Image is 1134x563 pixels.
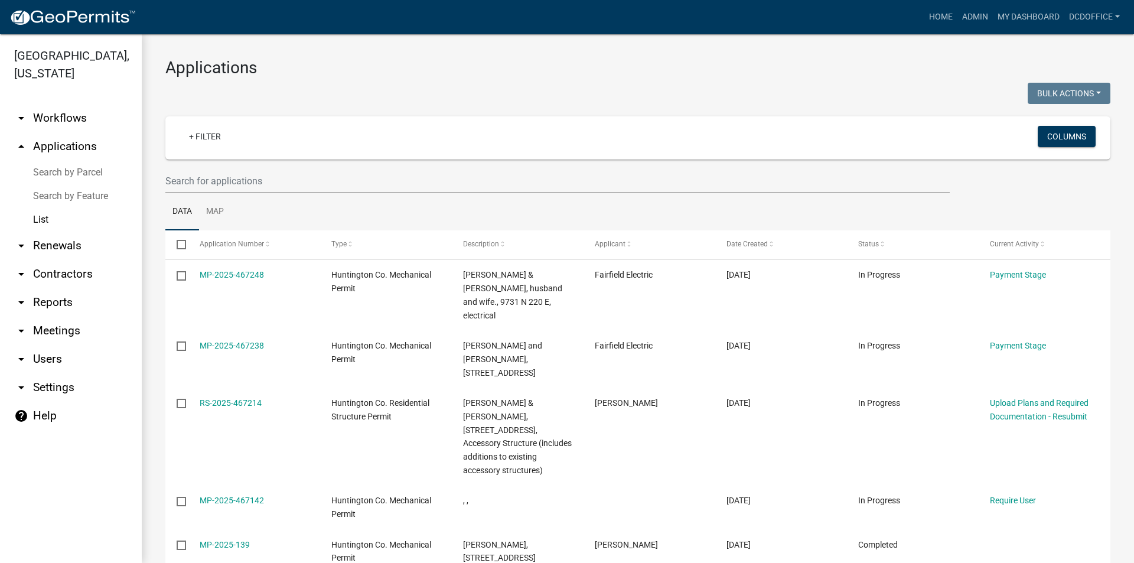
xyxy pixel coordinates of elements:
span: In Progress [858,270,900,279]
span: Brandon and Elizabeth Stebing, 1228 Stintson Dr, electrical [463,341,542,377]
span: 08/21/2025 [726,398,751,408]
span: Fairfield Electric [595,270,653,279]
datatable-header-cell: Current Activity [979,230,1110,259]
span: Status [858,240,879,248]
span: 08/21/2025 [726,540,751,549]
span: Huntington Co. Mechanical Permit [331,341,431,364]
span: Huntington Co. Mechanical Permit [331,540,431,563]
span: Completed [858,540,898,549]
a: Upload Plans and Required Documentation - Resubmit [990,398,1089,421]
span: Hartmus, Kenneth J & Julie A, 1054 Locust Dr, Accessory Structure (includes additions to existing... [463,398,572,475]
a: MP-2025-467248 [200,270,264,279]
span: 08/21/2025 [726,341,751,350]
h3: Applications [165,58,1110,78]
a: + Filter [180,126,230,147]
span: Description [463,240,499,248]
a: Payment Stage [990,341,1046,350]
a: Map [199,193,231,231]
input: Search for applications [165,169,950,193]
a: Data [165,193,199,231]
i: arrow_drop_up [14,139,28,154]
i: arrow_drop_down [14,111,28,125]
span: Type [331,240,347,248]
datatable-header-cell: Date Created [715,230,847,259]
a: Require User [990,496,1036,505]
datatable-header-cell: Description [452,230,584,259]
datatable-header-cell: Applicant [584,230,715,259]
a: MP-2025-467238 [200,341,264,350]
span: Applicant [595,240,625,248]
span: In Progress [858,341,900,350]
span: In Progress [858,398,900,408]
datatable-header-cell: Select [165,230,188,259]
datatable-header-cell: Status [847,230,979,259]
i: arrow_drop_down [14,267,28,281]
span: Application Number [200,240,264,248]
a: Admin [957,6,993,28]
i: arrow_drop_down [14,239,28,253]
i: arrow_drop_down [14,295,28,310]
button: Bulk Actions [1028,83,1110,104]
span: In Progress [858,496,900,505]
a: DCDOffice [1064,6,1125,28]
span: 08/21/2025 [726,496,751,505]
i: arrow_drop_down [14,352,28,366]
a: RS-2025-467214 [200,398,262,408]
datatable-header-cell: Application Number [188,230,320,259]
button: Columns [1038,126,1096,147]
span: Huntington Co. Mechanical Permit [331,496,431,519]
span: Current Activity [990,240,1039,248]
span: Kimberly Hostetler [595,540,658,549]
i: arrow_drop_down [14,380,28,395]
i: arrow_drop_down [14,324,28,338]
span: Griffith, Kristi E & Gary W, husband and wife., 9731 N 220 E, electrical [463,270,562,320]
i: help [14,409,28,423]
span: Huntington Co. Mechanical Permit [331,270,431,293]
a: Home [924,6,957,28]
span: Jason Schmucker [595,398,658,408]
span: 08/21/2025 [726,270,751,279]
a: My Dashboard [993,6,1064,28]
span: , , [463,496,468,505]
a: MP-2025-139 [200,540,250,549]
span: Date Created [726,240,768,248]
a: Payment Stage [990,270,1046,279]
span: Huntington Co. Residential Structure Permit [331,398,429,421]
datatable-header-cell: Type [320,230,451,259]
span: Fairfield Electric [595,341,653,350]
a: MP-2025-467142 [200,496,264,505]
